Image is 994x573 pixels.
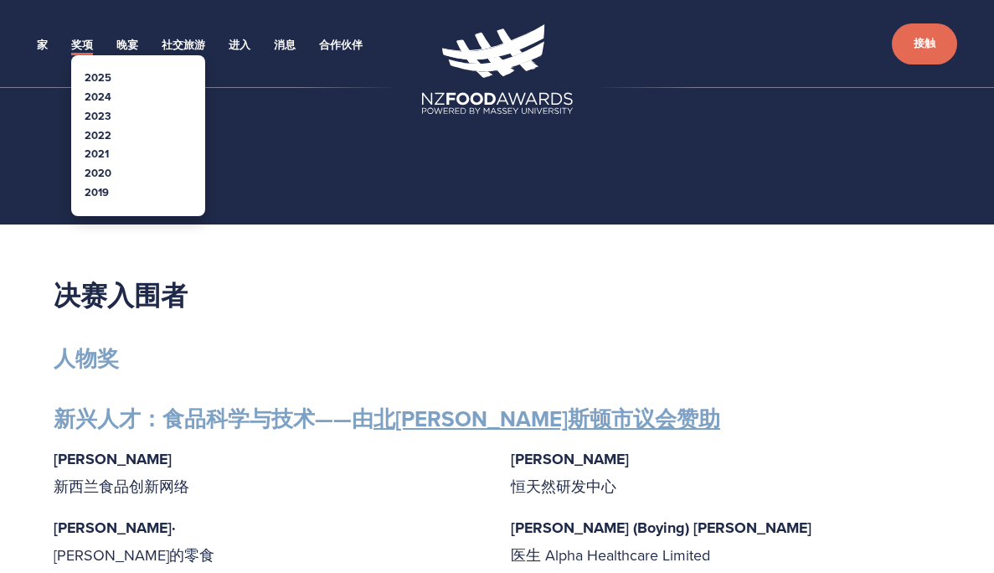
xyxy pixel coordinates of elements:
font: 家 [37,37,48,53]
font: 社交旅游 [162,37,205,53]
font: 人物奖 [54,343,119,374]
a: 2025 [85,70,111,85]
a: 奖项 [71,36,93,55]
font: 消息 [274,37,296,53]
a: 2020 [85,165,111,181]
a: 家 [37,36,48,55]
font: 进入 [229,37,250,53]
a: 2023 [85,108,111,124]
font: 决赛入围者 [54,276,188,315]
font: [PERSON_NAME] [511,448,629,470]
a: 2021 [85,146,109,162]
font: 晚宴 [116,37,138,53]
a: 2024 [85,89,111,105]
a: 2022 [85,127,111,143]
font: 合作伙伴 [319,37,363,53]
font: [PERSON_NAME]的零食 [54,545,214,565]
font: 恒天然研发中心 [511,476,616,497]
a: 接触 [892,23,957,65]
a: 进入 [229,36,250,55]
a: 晚宴 [116,36,138,55]
font: 奖项 [71,37,93,53]
a: 2019 [85,184,109,200]
font: 新兴人才：食品科学与技术——由 [54,403,373,435]
font: [PERSON_NAME] [54,448,172,470]
a: 北[PERSON_NAME]斯顿市议会赞助 [373,403,720,435]
a: 合作伙伴 [319,36,363,55]
font: 医生 Alpha Healthcare Limited [511,545,710,565]
font: [PERSON_NAME] (Boying) [PERSON_NAME] [511,517,811,539]
font: [PERSON_NAME]· [54,517,176,539]
a: 社交旅游 [162,36,205,55]
a: 消息 [274,36,296,55]
font: 新西兰食品创新网络 [54,476,189,497]
font: 接触 [914,35,935,51]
